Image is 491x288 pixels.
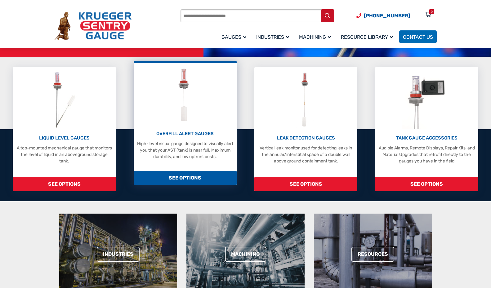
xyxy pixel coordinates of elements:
a: Resource Library [337,29,399,44]
img: Leak Detection Gauges [294,70,318,129]
img: Tank Gauge Accessories [402,70,452,129]
a: Machining [295,29,337,44]
span: Resource Library [341,34,393,40]
img: Liquid Level Gauges [48,70,81,129]
p: A top-mounted mechanical gauge that monitors the level of liquid in an aboveground storage tank. [16,145,113,164]
span: SEE OPTIONS [254,177,357,191]
span: SEE OPTIONS [375,177,478,191]
a: Industries [97,247,140,262]
a: Liquid Level Gauges LIQUID LEVEL GAUGES A top-mounted mechanical gauge that monitors the level of... [13,67,116,191]
span: Contact Us [403,34,433,40]
a: Overfill Alert Gauges OVERFILL ALERT GAUGES High-level visual gauge designed to visually alert yo... [134,61,237,185]
a: Phone Number (920) 434-8860 [356,12,410,20]
img: Krueger Sentry Gauge [55,12,132,40]
p: LIQUID LEVEL GAUGES [16,135,113,142]
a: Resources [351,247,394,262]
p: TANK GAUGE ACCESSORIES [378,135,475,142]
span: Industries [256,34,289,40]
p: LEAK DETECTION GAUGES [257,135,354,142]
a: Contact Us [399,30,437,43]
a: Industries [252,29,295,44]
a: Gauges [218,29,252,44]
span: Machining [299,34,331,40]
p: High-level visual gauge designed to visually alert you that your AST (tank) is near full. Maximum... [137,140,234,160]
span: SEE OPTIONS [134,171,237,185]
a: Tank Gauge Accessories TANK GAUGE ACCESSORIES Audible Alarms, Remote Displays, Repair Kits, and M... [375,67,478,191]
a: Machining [225,247,266,262]
p: OVERFILL ALERT GAUGES [137,130,234,137]
a: Leak Detection Gauges LEAK DETECTION GAUGES Vertical leak monitor used for detecting leaks in the... [254,67,357,191]
p: Vertical leak monitor used for detecting leaks in the annular/interstitial space of a double wall... [257,145,354,164]
div: 0 [431,9,433,14]
span: [PHONE_NUMBER] [364,13,410,19]
p: Audible Alarms, Remote Displays, Repair Kits, and Material Upgrades that retrofit directly to the... [378,145,475,164]
span: Gauges [221,34,246,40]
img: Overfill Alert Gauges [172,66,199,125]
span: SEE OPTIONS [13,177,116,191]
